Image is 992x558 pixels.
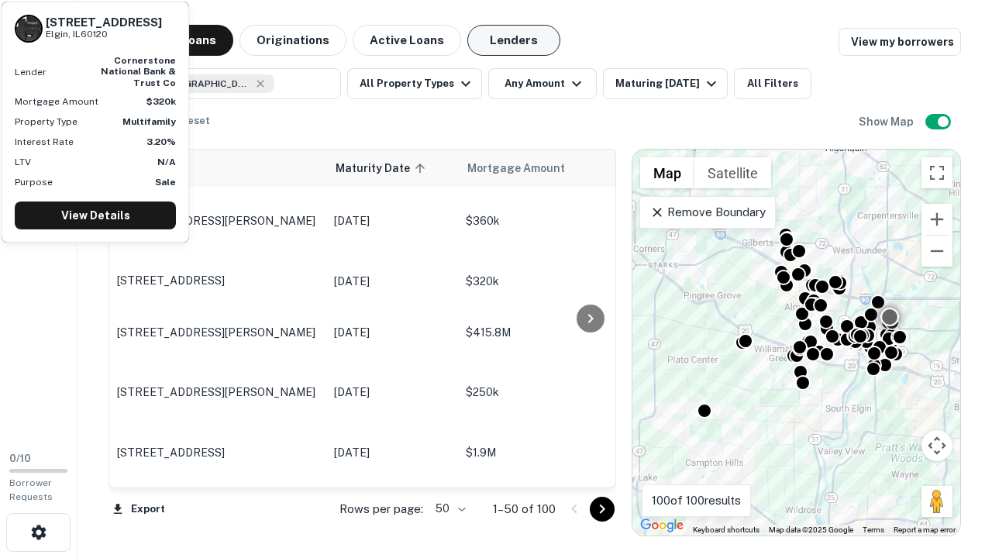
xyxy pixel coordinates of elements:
button: Reset [170,105,220,136]
p: 100 of 100 results [652,491,741,510]
iframe: Chat Widget [914,384,992,459]
div: 0 0 [632,150,960,536]
p: Rows per page: [339,500,423,518]
strong: 3.20% [146,136,176,147]
button: Zoom in [921,204,952,235]
button: Zoom out [921,236,952,267]
button: All Filters [734,68,811,99]
p: Property Type [15,115,77,129]
h6: [STREET_ADDRESS] [46,15,162,29]
p: [STREET_ADDRESS][PERSON_NAME] [117,325,319,339]
p: [STREET_ADDRESS] [117,274,319,288]
p: $320k [466,273,621,290]
strong: Sale [155,177,176,188]
p: $415.8M [466,324,621,341]
div: 50 [429,498,468,520]
p: [STREET_ADDRESS] [117,446,319,460]
p: $250k [466,384,621,401]
p: [DATE] [334,324,450,341]
th: Mortgage Amount [458,150,629,187]
p: [STREET_ADDRESS][PERSON_NAME] [117,214,319,228]
th: Maturity Date [326,150,458,187]
h6: Show Map [859,113,916,130]
p: Interest Rate [15,135,74,149]
p: 1–50 of 100 [493,500,556,518]
a: Terms [863,525,884,534]
button: Maturing [DATE] [603,68,728,99]
a: View my borrowers [839,28,961,56]
p: Purpose [15,175,53,189]
th: Location [109,150,326,187]
p: $1.9M [466,444,621,461]
a: Open this area in Google Maps (opens a new window) [636,515,687,536]
strong: cornerstone national bank & trust co [101,55,176,88]
p: Mortgage Amount [15,95,98,108]
button: Any Amount [488,68,597,99]
p: [DATE] [334,212,450,229]
button: Active Loans [353,25,461,56]
span: Map data ©2025 Google [769,525,853,534]
div: Maturing [DATE] [615,74,721,93]
strong: $320k [146,96,176,107]
span: Borrower Requests [9,477,53,502]
button: Toggle fullscreen view [921,157,952,188]
a: Report a map error [894,525,956,534]
p: LTV [15,155,31,169]
p: [STREET_ADDRESS][PERSON_NAME] [117,385,319,399]
button: Keyboard shortcuts [693,525,759,536]
a: View Details [15,201,176,229]
button: Export [108,498,169,521]
button: Show street map [640,157,694,188]
button: All Property Types [347,68,482,99]
span: Elgin, [GEOGRAPHIC_DATA], [GEOGRAPHIC_DATA] [135,77,251,91]
strong: Multifamily [122,116,176,127]
p: [DATE] [334,384,450,401]
p: [DATE] [334,273,450,290]
img: Google [636,515,687,536]
strong: N/A [157,157,176,167]
button: Originations [239,25,346,56]
button: Drag Pegman onto the map to open Street View [921,486,952,517]
p: Lender [15,65,46,79]
button: Go to next page [590,497,615,522]
button: Show satellite imagery [694,157,771,188]
span: 0 / 10 [9,453,31,464]
button: Lenders [467,25,560,56]
span: Maturity Date [336,159,430,177]
p: Elgin, IL60120 [46,27,162,42]
p: [DATE] [334,444,450,461]
p: Remove Boundary [649,203,765,222]
span: Mortgage Amount [467,159,585,177]
p: $360k [466,212,621,229]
